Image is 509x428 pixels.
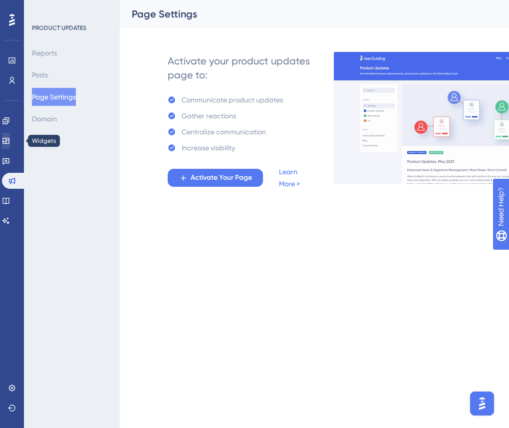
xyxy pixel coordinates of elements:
div: Page Settings [132,7,472,21]
div: Increase visibility [182,142,235,154]
button: Reports [32,44,57,62]
iframe: UserGuiding AI Assistant Launcher [467,389,497,419]
button: Access [32,132,54,150]
button: Domain [32,110,57,128]
button: Posts [32,66,48,84]
a: Learn More > [279,166,314,190]
button: Page Settings [32,88,76,106]
div: Gather reactions [182,110,236,122]
button: Activate Your Page [168,169,263,187]
span: Activate Your Page [191,172,252,184]
div: Activate your product updates page to: [168,54,314,82]
span: Need Help? [23,2,62,14]
div: Centralize communication [182,126,266,138]
div: Communicate product updates [182,94,283,106]
div: PRODUCT UPDATES [32,24,86,32]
